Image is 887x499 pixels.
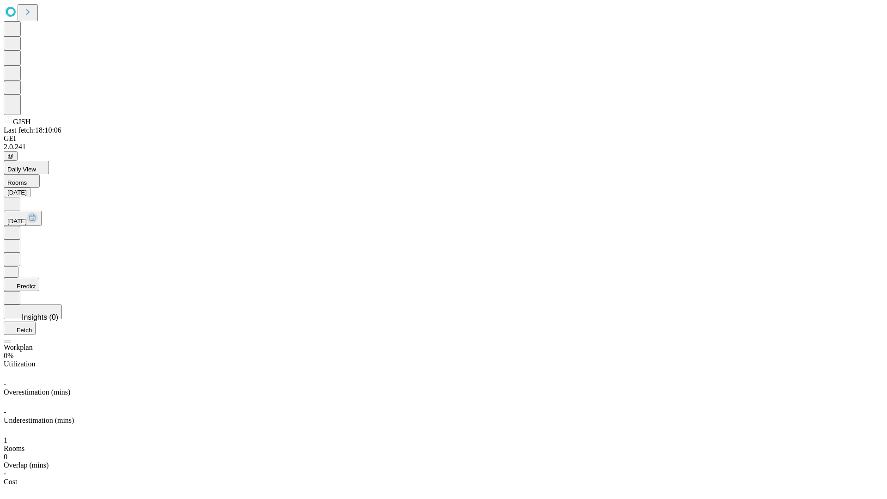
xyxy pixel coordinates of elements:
[13,118,30,126] span: GJSH
[4,343,33,351] span: Workplan
[4,360,35,368] span: Utilization
[4,304,62,319] button: Insights (0)
[4,143,883,151] div: 2.0.241
[4,174,40,188] button: Rooms
[4,469,6,477] span: -
[7,218,27,225] span: [DATE]
[4,211,42,226] button: [DATE]
[22,313,58,321] span: Insights (0)
[4,461,49,469] span: Overlap (mins)
[4,408,6,416] span: -
[4,453,7,461] span: 0
[4,134,883,143] div: GEI
[4,444,24,452] span: Rooms
[4,380,6,388] span: -
[4,388,70,396] span: Overestimation (mins)
[4,278,39,291] button: Predict
[7,152,14,159] span: @
[4,188,30,197] button: [DATE]
[4,416,74,424] span: Underestimation (mins)
[4,436,7,444] span: 1
[4,151,18,161] button: @
[4,126,61,134] span: Last fetch: 18:10:06
[4,478,17,486] span: Cost
[4,322,36,335] button: Fetch
[7,179,27,186] span: Rooms
[7,166,36,173] span: Daily View
[4,161,49,174] button: Daily View
[4,352,13,359] span: 0%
